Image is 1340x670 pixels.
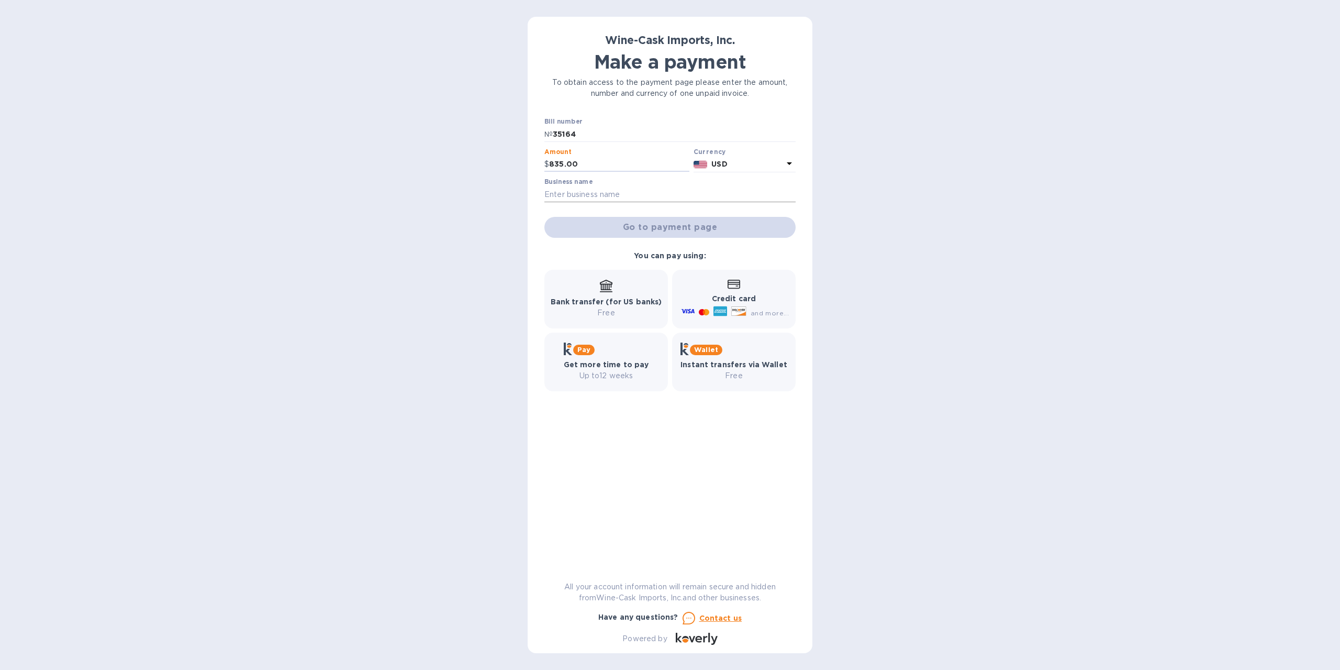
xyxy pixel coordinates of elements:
b: Credit card [712,294,756,303]
p: № [544,129,553,140]
b: USD [711,160,727,168]
b: Pay [577,346,590,354]
span: and more... [751,309,789,317]
img: USD [694,161,708,168]
p: Free [551,307,662,318]
p: Free [680,370,787,381]
b: Get more time to pay [564,360,649,369]
b: Instant transfers via Wallet [680,360,787,369]
p: To obtain access to the payment page please enter the amount, number and currency of one unpaid i... [544,77,796,99]
b: Wallet [694,346,718,354]
h1: Make a payment [544,51,796,73]
p: All your account information will remain secure and hidden from Wine-Cask Imports, Inc. and other... [544,581,796,603]
input: 0.00 [549,157,689,172]
input: Enter bill number [553,126,796,142]
label: Bill number [544,119,582,125]
input: Enter business name [544,186,796,202]
label: Amount [544,149,571,155]
p: Up to 12 weeks [564,370,649,381]
b: Bank transfer (for US banks) [551,298,662,306]
b: You can pay using: [634,251,706,260]
p: Powered by [622,633,667,644]
p: $ [544,159,549,170]
b: Have any questions? [598,613,678,621]
label: Business name [544,179,593,185]
b: Currency [694,148,726,156]
b: Wine-Cask Imports, Inc. [605,34,735,47]
u: Contact us [699,614,742,622]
